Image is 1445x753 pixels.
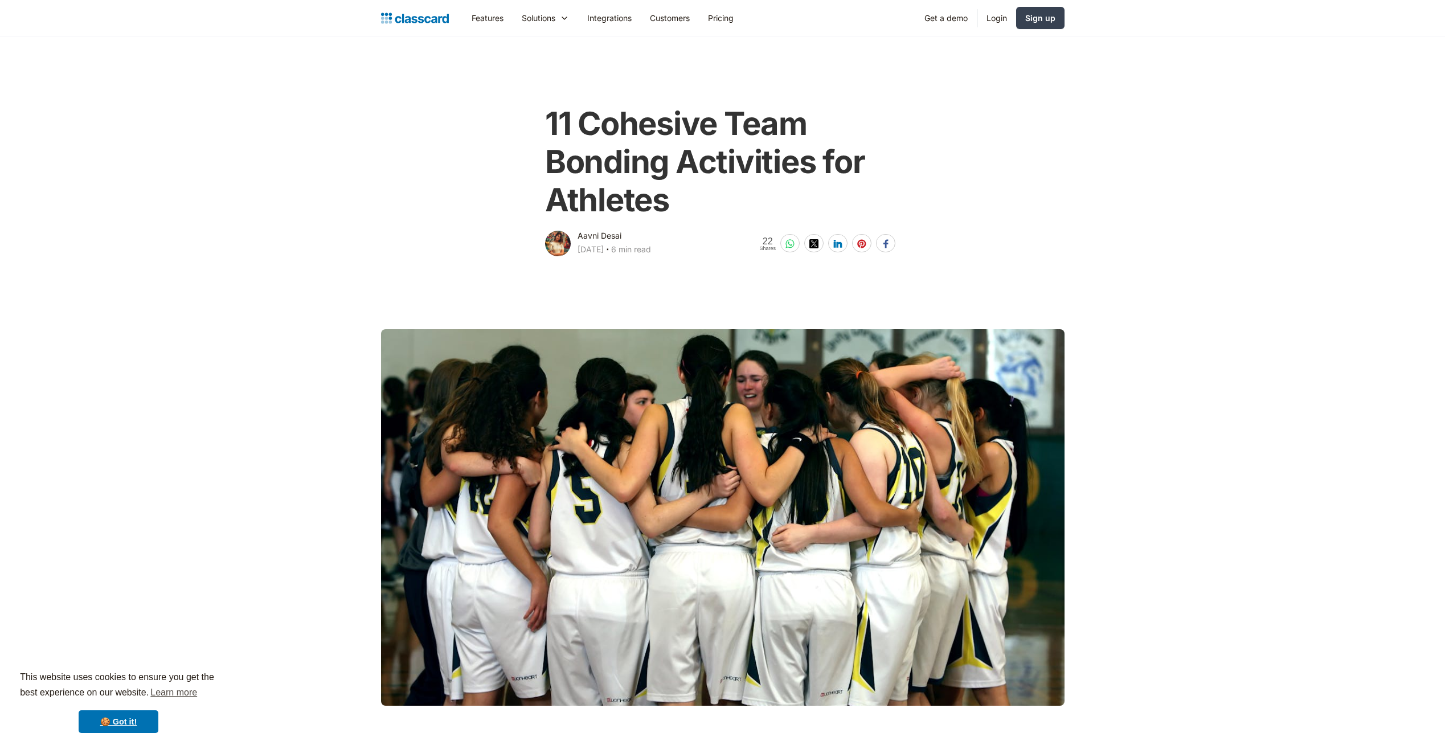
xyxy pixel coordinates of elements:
[1025,12,1055,24] div: Sign up
[809,239,818,248] img: twitter-white sharing button
[699,5,743,31] a: Pricing
[857,239,866,248] img: pinterest-white sharing button
[881,239,890,248] img: facebook-white sharing button
[578,5,641,31] a: Integrations
[462,5,513,31] a: Features
[79,710,158,733] a: dismiss cookie message
[759,246,776,251] span: Shares
[915,5,977,31] a: Get a demo
[522,12,555,24] div: Solutions
[578,229,621,243] div: Aavni Desai
[20,670,217,701] span: This website uses cookies to ensure you get the best experience on our website.
[9,660,228,744] div: cookieconsent
[833,239,842,248] img: linkedin-white sharing button
[604,243,611,259] div: ‧
[759,236,776,246] span: 22
[513,5,578,31] div: Solutions
[545,105,900,220] h1: 11 Cohesive Team Bonding Activities for Athletes
[641,5,699,31] a: Customers
[1016,7,1065,29] a: Sign up
[578,243,604,256] div: [DATE]
[785,239,795,248] img: whatsapp-white sharing button
[381,10,449,26] a: home
[149,684,199,701] a: learn more about cookies
[977,5,1016,31] a: Login
[611,243,651,256] div: 6 min read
